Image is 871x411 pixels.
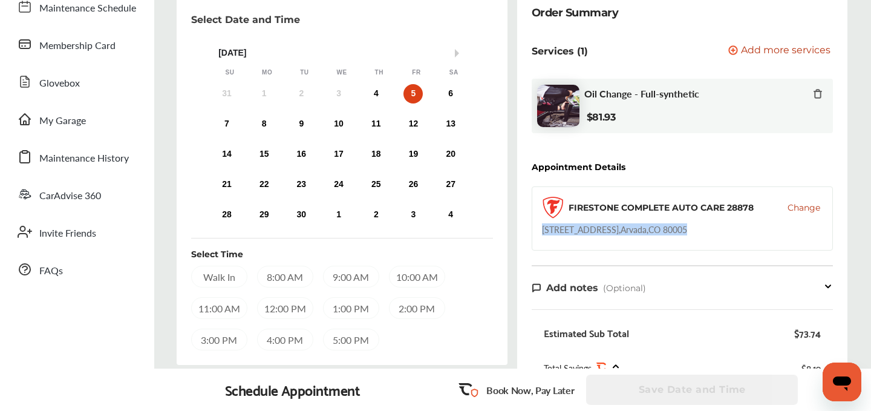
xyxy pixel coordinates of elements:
[532,162,625,172] div: Appointment Details
[255,175,274,194] div: Choose Monday, September 22nd, 2025
[410,68,422,77] div: Fr
[367,84,386,104] div: Choose Thursday, September 4th, 2025
[373,68,385,77] div: Th
[257,329,313,350] div: 4:00 PM
[11,104,142,135] a: My Garage
[11,254,142,285] a: FAQs
[441,84,460,104] div: Choose Saturday, September 6th, 2025
[211,48,472,58] div: [DATE]
[191,297,247,319] div: 11:00 AM
[323,297,379,319] div: 1:00 PM
[39,226,96,242] span: Invite Friends
[794,327,821,339] div: $73.74
[532,45,588,57] p: Services (1)
[441,175,460,194] div: Choose Saturday, September 27th, 2025
[603,283,646,294] span: (Optional)
[823,363,861,401] iframe: Button to launch messaging window
[225,381,360,398] div: Schedule Appointment
[208,82,469,227] div: month 2025-09
[11,28,142,60] a: Membership Card
[191,248,243,260] div: Select Time
[532,283,541,293] img: note-icon.db9493fa.svg
[11,216,142,248] a: Invite Friends
[323,266,379,288] div: 9:00 AM
[329,175,348,194] div: Choose Wednesday, September 24th, 2025
[441,145,460,164] div: Choose Saturday, September 20th, 2025
[329,145,348,164] div: Choose Wednesday, September 17th, 2025
[11,179,142,210] a: CarAdvise 360
[292,114,311,134] div: Choose Tuesday, September 9th, 2025
[542,197,564,219] img: logo-firestone.png
[292,84,311,104] div: Not available Tuesday, September 2nd, 2025
[11,141,142,173] a: Maintenance History
[389,266,445,288] div: 10:00 AM
[224,68,236,77] div: Su
[39,263,63,279] span: FAQs
[367,145,386,164] div: Choose Thursday, September 18th, 2025
[39,38,116,54] span: Membership Card
[486,383,574,397] p: Book Now, Pay Later
[292,205,311,225] div: Choose Tuesday, September 30th, 2025
[191,266,247,288] div: Walk In
[569,202,754,214] div: FIRESTONE COMPLETE AUTO CARE 28878
[741,45,830,57] span: Add more services
[367,205,386,225] div: Choose Thursday, October 2nd, 2025
[329,114,348,134] div: Choose Wednesday, September 10th, 2025
[537,85,579,127] img: oil-change-thumb.jpg
[587,111,616,123] b: $81.93
[546,282,598,294] span: Add notes
[217,145,237,164] div: Choose Sunday, September 14th, 2025
[455,49,463,58] button: Next Month
[403,145,423,164] div: Choose Friday, September 19th, 2025
[448,68,460,77] div: Sa
[292,175,311,194] div: Choose Tuesday, September 23rd, 2025
[788,202,820,214] button: Change
[191,14,300,25] p: Select Date and Time
[728,45,833,57] a: Add more services
[39,188,101,204] span: CarAdvise 360
[298,68,310,77] div: Tu
[217,205,237,225] div: Choose Sunday, September 28th, 2025
[542,223,687,235] div: [STREET_ADDRESS] , Arvada , CO 80005
[323,329,379,350] div: 5:00 PM
[11,66,142,97] a: Glovebox
[336,68,348,77] div: We
[255,84,274,104] div: Not available Monday, September 1st, 2025
[329,205,348,225] div: Choose Wednesday, October 1st, 2025
[367,175,386,194] div: Choose Thursday, September 25th, 2025
[329,84,348,104] div: Not available Wednesday, September 3rd, 2025
[801,360,821,376] div: $8.19
[403,114,423,134] div: Choose Friday, September 12th, 2025
[367,114,386,134] div: Choose Thursday, September 11th, 2025
[728,45,830,57] button: Add more services
[39,151,129,166] span: Maintenance History
[39,76,80,91] span: Glovebox
[217,114,237,134] div: Choose Sunday, September 7th, 2025
[403,175,423,194] div: Choose Friday, September 26th, 2025
[255,145,274,164] div: Choose Monday, September 15th, 2025
[532,4,619,21] div: Order Summary
[257,266,313,288] div: 8:00 AM
[39,113,86,129] span: My Garage
[544,327,629,339] div: Estimated Sub Total
[39,1,136,16] span: Maintenance Schedule
[584,88,699,99] span: Oil Change - Full-synthetic
[544,362,592,374] span: Total Savings
[217,175,237,194] div: Choose Sunday, September 21st, 2025
[441,114,460,134] div: Choose Saturday, September 13th, 2025
[255,114,274,134] div: Choose Monday, September 8th, 2025
[257,297,313,319] div: 12:00 PM
[255,205,274,225] div: Choose Monday, September 29th, 2025
[403,84,423,104] div: Choose Friday, September 5th, 2025
[191,329,247,350] div: 3:00 PM
[441,205,460,225] div: Choose Saturday, October 4th, 2025
[261,68,273,77] div: Mo
[389,297,445,319] div: 2:00 PM
[217,84,237,104] div: Not available Sunday, August 31st, 2025
[403,205,423,225] div: Choose Friday, October 3rd, 2025
[292,145,311,164] div: Choose Tuesday, September 16th, 2025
